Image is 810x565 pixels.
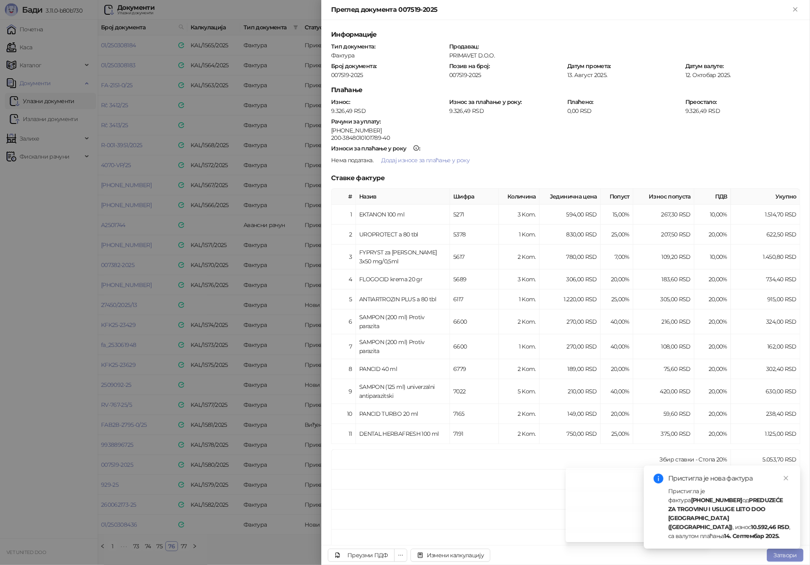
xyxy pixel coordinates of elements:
[540,189,601,205] th: Јединична цена
[359,364,446,373] div: PANCID 40 ml
[540,379,601,404] td: 210,00 RSD
[566,71,683,79] div: 13. Август 2025.
[499,309,540,334] td: 2 Kom.
[633,289,694,309] td: 305,00 RSD
[540,269,601,289] td: 306,00 RSD
[633,225,694,245] td: 207,50 RSD
[601,404,633,424] td: 20,00%
[330,154,801,167] div: .
[601,309,633,334] td: 40,00%
[633,205,694,225] td: 267,30 RSD
[330,107,447,115] div: 9.326,49 RSD
[540,245,601,269] td: 780,00 RSD
[331,173,800,183] h5: Ставке фактуре
[331,205,356,225] td: 1
[331,309,356,334] td: 6
[540,225,601,245] td: 830,00 RSD
[601,359,633,379] td: 20,00%
[685,71,801,79] div: 12. Октобар 2025.
[709,410,727,417] span: 20,00 %
[731,424,800,444] td: 1.125,00 RSD
[331,30,800,40] h5: Информације
[330,71,447,79] div: 007519-2025
[331,189,356,205] th: #
[449,62,490,70] strong: Позив на број :
[448,107,565,115] div: 9.326,49 RSD
[450,379,499,404] td: 7022
[450,309,499,334] td: 6600
[331,470,731,490] td: Збир ставки - Стопа 10%
[331,5,790,15] div: Преглед документа 007519-2025
[499,404,540,424] td: 2 Kom.
[331,98,350,106] strong: Износ :
[450,225,499,245] td: 5378
[566,107,683,115] div: 0,00 RSD
[450,404,499,424] td: 7165
[790,5,800,15] button: Close
[767,549,803,562] button: Затвори
[331,334,356,359] td: 7
[685,98,717,106] strong: Преостало :
[694,189,731,205] th: ПДВ
[783,475,789,481] span: close
[331,146,406,151] div: Износи за плаћање у року
[331,62,376,70] strong: Број документа :
[668,497,783,531] strong: PREDUZEĆE ZA TRGOVINU I USLUGE LETO DOO [GEOGRAPHIC_DATA] ([GEOGRAPHIC_DATA])
[450,289,499,309] td: 6117
[331,490,731,510] td: Укупно основица - Стопа 20%
[331,424,356,444] td: 11
[633,359,694,379] td: 75,60 RSD
[356,189,450,205] th: Назив
[691,497,742,504] strong: [PHONE_NUMBER]
[668,487,790,541] div: Пристигла је фактура од , износ , са валутом плаћања
[731,359,800,379] td: 302,40 RSD
[331,127,800,134] div: [PHONE_NUMBER]
[709,231,727,238] span: 20,00 %
[499,359,540,379] td: 2 Kom.
[540,404,601,424] td: 149,00 RSD
[449,43,479,50] strong: Продавац :
[499,205,540,225] td: 3 Kom.
[359,248,446,266] div: FYPRYST za [PERSON_NAME] 3x50 mg/0,5ml
[633,379,694,404] td: 420,00 RSD
[709,430,727,437] span: 20,00 %
[331,157,373,164] span: Нема података
[331,245,356,269] td: 3
[731,189,800,205] th: Укупно
[449,98,522,106] strong: Износ за плаћање у року :
[601,269,633,289] td: 20,00%
[359,210,446,219] div: EKTANON 100 ml
[710,211,727,218] span: 10,00 %
[601,205,633,225] td: 15,00%
[540,334,601,359] td: 270,00 RSD
[331,450,731,470] td: Збир ставки - Стопа 20%
[359,295,446,304] div: ANTIARTROZIN PLUS a 80 tbl
[331,510,731,530] td: Укупно основица - Стопа 10%
[731,404,800,424] td: 238,40 RSD
[709,388,727,395] span: 20,00 %
[359,382,446,400] div: SAMPON (125 ml) univerzalni antiparazitski
[601,379,633,404] td: 40,00%
[540,424,601,444] td: 750,00 RSD
[359,409,446,418] div: PANCID TURBO 20 ml
[731,205,800,225] td: 1.514,70 RSD
[601,424,633,444] td: 25,00%
[450,245,499,269] td: 5617
[359,429,446,438] div: DENTAL HERBAFRESH 100 ml
[540,309,601,334] td: 270,00 RSD
[330,52,447,59] div: Фактура
[709,276,727,283] span: 20,00 %
[331,225,356,245] td: 2
[633,309,694,334] td: 216,00 RSD
[499,424,540,444] td: 2 Kom.
[601,245,633,269] td: 7,00%
[499,225,540,245] td: 1 Kom.
[328,549,395,562] a: Преузми ПДФ
[398,552,404,558] span: ellipsis
[331,269,356,289] td: 4
[781,474,790,483] a: Close
[499,245,540,269] td: 2 Kom.
[567,62,611,70] strong: Датум промета :
[359,313,446,331] div: SAMPON (200 ml) Protiv parazita
[751,523,789,531] strong: 10.592,46 RSD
